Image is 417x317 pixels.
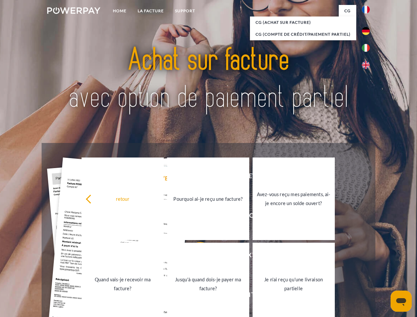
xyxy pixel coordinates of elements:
div: Quand vais-je recevoir ma facture? [86,275,160,293]
img: title-powerpay_fr.svg [63,32,354,126]
div: retour [86,194,160,203]
img: logo-powerpay-white.svg [47,7,100,14]
img: de [362,27,370,35]
img: it [362,44,370,52]
div: Avez-vous reçu mes paiements, ai-je encore un solde ouvert? [257,190,331,208]
img: en [362,61,370,69]
a: Home [107,5,132,17]
a: Support [169,5,201,17]
a: LA FACTURE [132,5,169,17]
iframe: Bouton de lancement de la fenêtre de messagerie [391,291,412,312]
a: CG (Compte de crédit/paiement partiel) [250,28,356,40]
a: Avez-vous reçu mes paiements, ai-je encore un solde ouvert? [253,158,335,240]
div: Pourquoi ai-je reçu une facture? [171,194,245,203]
a: CG (achat sur facture) [250,17,356,28]
div: Jusqu'à quand dois-je payer ma facture? [171,275,245,293]
img: fr [362,6,370,14]
div: Je n'ai reçu qu'une livraison partielle [257,275,331,293]
a: CG [339,5,356,17]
